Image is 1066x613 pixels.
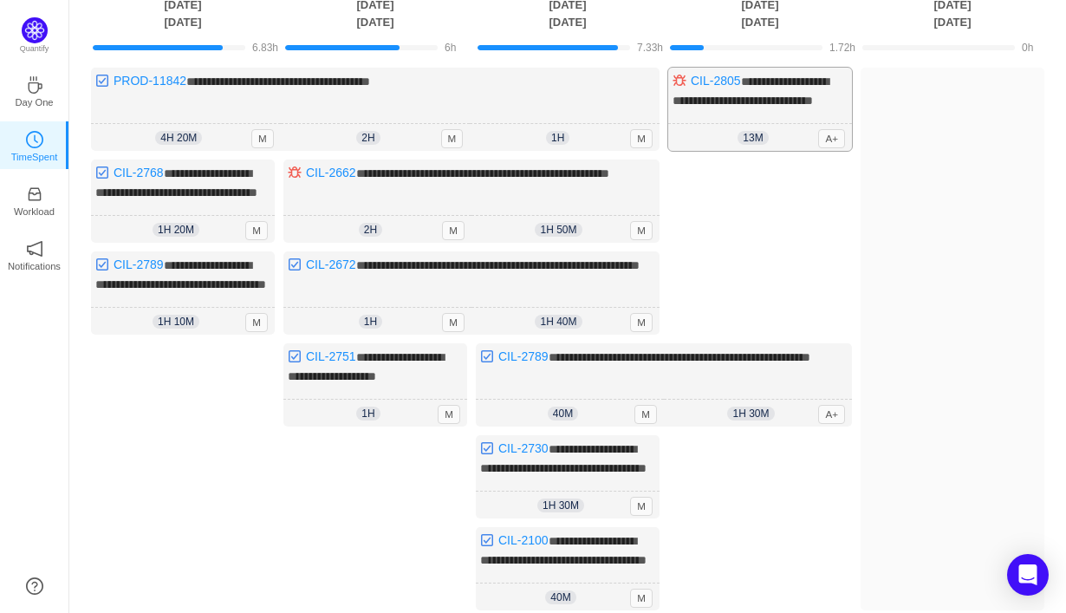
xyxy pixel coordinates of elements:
[153,315,199,329] span: 1h 10m
[498,533,549,547] a: CIL-2100
[26,191,43,208] a: icon: inboxWorkload
[480,349,494,363] img: 10318
[95,258,109,271] img: 10318
[26,577,43,595] a: icon: question-circle
[153,223,199,237] span: 1h 20m
[15,95,53,110] p: Day One
[245,313,268,332] span: M
[252,42,278,54] span: 6.83h
[634,405,657,424] span: M
[1007,554,1049,596] div: Open Intercom Messenger
[445,42,456,54] span: 6h
[359,223,382,237] span: 2h
[26,76,43,94] i: icon: coffee
[359,315,382,329] span: 1h
[673,74,686,88] img: 10303
[26,131,43,148] i: icon: clock-circle
[155,131,202,145] span: 4h 20m
[288,258,302,271] img: 10318
[480,441,494,455] img: 10318
[438,405,460,424] span: M
[11,149,58,165] p: TimeSpent
[738,131,768,145] span: 13m
[306,349,356,363] a: CIL-2751
[26,245,43,263] a: icon: notificationNotifications
[480,533,494,547] img: 10318
[630,313,653,332] span: M
[535,315,582,329] span: 1h 40m
[306,166,356,179] a: CIL-2662
[498,441,549,455] a: CIL-2730
[442,313,465,332] span: M
[26,186,43,203] i: icon: inbox
[95,166,109,179] img: 10318
[630,129,653,148] span: M
[356,407,380,421] span: 1h
[545,590,575,604] span: 40m
[14,204,55,219] p: Workload
[546,131,569,145] span: 1h
[637,42,663,54] span: 7.33h
[114,258,164,271] a: CIL-2789
[630,221,653,240] span: M
[442,221,465,240] span: M
[251,129,274,148] span: M
[630,497,653,516] span: M
[535,223,582,237] span: 1h 50m
[356,131,380,145] span: 2h
[26,136,43,153] a: icon: clock-circleTimeSpent
[288,166,302,179] img: 10303
[498,349,549,363] a: CIL-2789
[20,43,49,55] p: Quantify
[691,74,741,88] a: CIL-2805
[245,221,268,240] span: M
[548,407,578,421] span: 40m
[1022,42,1033,54] span: 0h
[114,166,164,179] a: CIL-2768
[630,589,653,608] span: M
[441,129,464,148] span: M
[306,258,356,271] a: CIL-2672
[26,240,43,258] i: icon: notification
[8,258,61,274] p: Notifications
[95,74,109,88] img: 10318
[818,129,845,148] span: A+
[26,82,43,99] a: icon: coffeeDay One
[22,17,48,43] img: Quantify
[829,42,855,54] span: 1.72h
[537,499,584,512] span: 1h 30m
[727,407,774,421] span: 1h 30m
[818,405,845,424] span: A+
[114,74,186,88] a: PROD-11842
[288,349,302,363] img: 10318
